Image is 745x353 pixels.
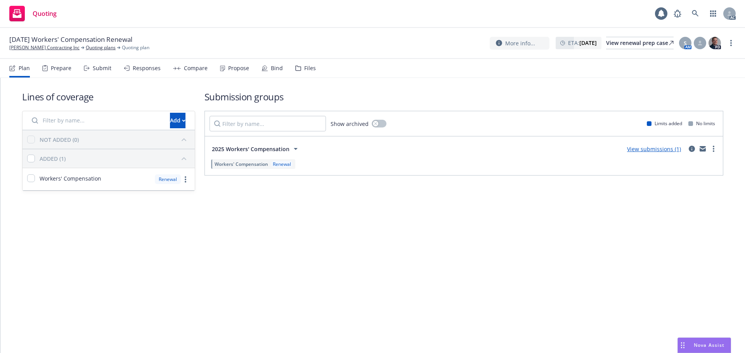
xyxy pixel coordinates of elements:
[505,39,535,47] span: More info...
[215,161,268,167] span: Workers' Compensation
[271,65,283,71] div: Bind
[568,39,597,47] span: ETA :
[9,35,132,44] span: [DATE] Workers' Compensation Renewal
[27,113,165,128] input: Filter by name...
[40,152,190,165] button: ADDED (1)
[93,65,111,71] div: Submit
[40,133,190,146] button: NOT ADDED (0)
[726,38,736,48] a: more
[212,145,289,153] span: 2025 Workers' Compensation
[210,141,303,157] button: 2025 Workers' Compensation
[709,144,718,153] a: more
[678,338,688,353] div: Drag to move
[6,3,60,24] a: Quoting
[51,65,71,71] div: Prepare
[331,120,369,128] span: Show archived
[40,136,79,144] div: NOT ADDED (0)
[684,39,687,47] span: S
[228,65,249,71] div: Propose
[647,120,682,127] div: Limits added
[579,39,597,46] strong: [DATE]
[204,90,723,103] h1: Submission groups
[688,120,715,127] div: No limits
[33,10,57,17] span: Quoting
[133,65,161,71] div: Responses
[170,113,185,128] button: Add
[698,144,707,153] a: mail
[304,65,316,71] div: Files
[86,44,116,51] a: Quoting plans
[705,6,721,21] a: Switch app
[9,44,80,51] a: [PERSON_NAME] Contracting Inc
[490,37,549,50] button: More info...
[122,44,149,51] span: Quoting plan
[181,175,190,184] a: more
[606,37,674,49] a: View renewal prep case
[694,342,724,348] span: Nova Assist
[688,6,703,21] a: Search
[271,161,293,167] div: Renewal
[184,65,208,71] div: Compare
[40,174,101,183] span: Workers' Compensation
[19,65,30,71] div: Plan
[709,37,721,49] img: photo
[687,144,696,153] a: circleInformation
[155,174,181,184] div: Renewal
[677,338,731,353] button: Nova Assist
[40,155,66,163] div: ADDED (1)
[627,145,681,153] a: View submissions (1)
[670,6,685,21] a: Report a Bug
[22,90,195,103] h1: Lines of coverage
[210,116,326,131] input: Filter by name...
